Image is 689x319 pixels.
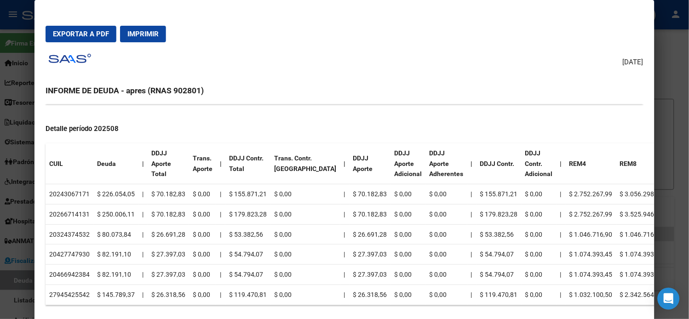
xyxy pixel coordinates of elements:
td: $ 3.525.946,64 [616,204,667,224]
td: $ 0,00 [426,184,467,205]
td: | [340,265,350,285]
td: | [216,224,225,245]
td: $ 0,00 [270,245,340,265]
td: $ 0,00 [522,224,557,245]
td: $ 0,00 [189,285,216,305]
th: DDJJ Aporte Adicional [391,143,426,184]
td: | [138,265,148,285]
td: | [557,245,566,265]
td: $ 0,00 [391,265,426,285]
td: $ 0,00 [426,265,467,285]
td: $ 2.752.267,99 [566,204,616,224]
td: $ 0,00 [189,265,216,285]
td: $ 0,00 [522,204,557,224]
td: | [340,224,350,245]
th: Deuda [93,143,138,184]
td: $ 0,00 [426,285,467,305]
td: $ 145.789,37 [93,285,138,305]
th: REM8 [616,143,667,184]
th: DDJJ Contr. Adicional [522,143,557,184]
td: $ 0,00 [522,184,557,205]
td: $ 0,00 [522,285,557,305]
h3: INFORME DE DEUDA - apres (RNAS 902801) [46,85,643,97]
th: | [467,143,477,184]
td: $ 53.382,56 [477,224,522,245]
td: $ 0,00 [391,245,426,265]
td: | [216,265,225,285]
td: $ 27.397,03 [350,245,391,265]
td: | [467,204,477,224]
td: $ 27.397,03 [350,265,391,285]
th: Trans. Aporte [189,143,216,184]
td: | [467,265,477,285]
th: DDJJ Aporte Adherentes [426,143,467,184]
td: $ 0,00 [189,204,216,224]
td: $ 0,00 [189,245,216,265]
td: $ 1.074.393,45 [566,245,616,265]
td: $ 155.871,21 [225,184,270,205]
td: $ 54.794,07 [477,265,522,285]
td: | [557,224,566,245]
td: $ 119.470,81 [225,285,270,305]
button: Exportar a PDF [46,26,116,42]
td: $ 0,00 [426,224,467,245]
td: $ 0,00 [426,245,467,265]
th: | [340,143,350,184]
th: | [216,143,225,184]
th: CUIL [46,143,93,184]
td: $ 27.397,03 [148,245,189,265]
td: | [138,285,148,305]
th: | [138,143,148,184]
td: | [467,285,477,305]
td: $ 70.182,83 [350,184,391,205]
td: | [216,285,225,305]
td: $ 1.074.393,45 [616,265,667,285]
td: | [467,224,477,245]
td: | [467,245,477,265]
td: $ 0,00 [270,224,340,245]
td: $ 0,00 [270,204,340,224]
td: | [216,245,225,265]
td: $ 26.691,28 [350,224,391,245]
td: $ 80.073,84 [93,224,138,245]
th: DDJJ Aporte [350,143,391,184]
td: $ 1.074.393,45 [566,265,616,285]
td: 20324374532 [46,224,93,245]
td: $ 2.342.564,93 [616,285,667,305]
td: $ 53.382,56 [225,224,270,245]
td: | [340,285,350,305]
td: $ 54.794,07 [225,245,270,265]
td: $ 0,00 [522,245,557,265]
td: $ 226.054,05 [93,184,138,205]
td: $ 3.056.298,33 [616,184,667,205]
td: $ 54.794,07 [477,245,522,265]
td: | [557,265,566,285]
td: $ 0,00 [522,265,557,285]
td: 20266714131 [46,204,93,224]
h4: Detalle período 202508 [46,124,643,134]
td: $ 27.397,03 [148,265,189,285]
td: $ 155.871,21 [477,184,522,205]
td: | [138,245,148,265]
td: $ 26.318,56 [350,285,391,305]
td: 20427747930 [46,245,93,265]
td: $ 179.823,28 [477,204,522,224]
td: | [216,204,225,224]
td: | [557,285,566,305]
span: Imprimir [127,30,159,38]
th: DDJJ Contr. Total [225,143,270,184]
td: $ 0,00 [391,184,426,205]
td: | [340,204,350,224]
span: [DATE] [623,57,643,68]
td: $ 70.182,83 [350,204,391,224]
th: REM4 [566,143,616,184]
td: | [340,184,350,205]
td: $ 250.006,11 [93,204,138,224]
td: $ 0,00 [270,184,340,205]
span: Exportar a PDF [53,30,109,38]
td: | [340,245,350,265]
td: $ 0,00 [426,204,467,224]
td: $ 26.318,56 [148,285,189,305]
td: $ 70.182,83 [148,204,189,224]
td: | [138,224,148,245]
